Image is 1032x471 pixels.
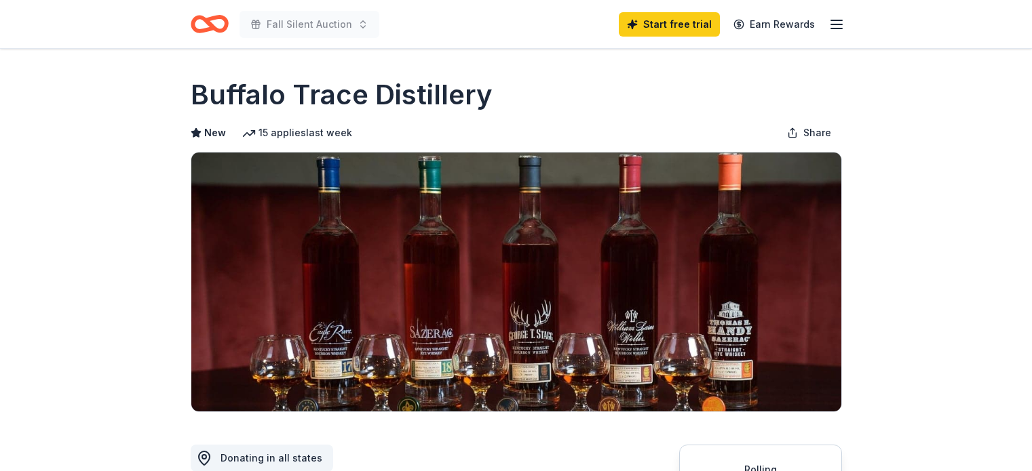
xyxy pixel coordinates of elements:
img: Image for Buffalo Trace Distillery [191,152,841,411]
span: Donating in all states [221,452,322,464]
h1: Buffalo Trace Distillery [191,76,493,114]
a: Start free trial [619,12,720,37]
div: 15 applies last week [242,125,352,141]
span: Share [803,125,831,141]
span: Fall Silent Auction [267,16,352,33]
span: New [204,125,226,141]
button: Share [776,119,842,146]
a: Earn Rewards [725,12,823,37]
button: Fall Silent Auction [240,11,379,38]
a: Home [191,8,229,40]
